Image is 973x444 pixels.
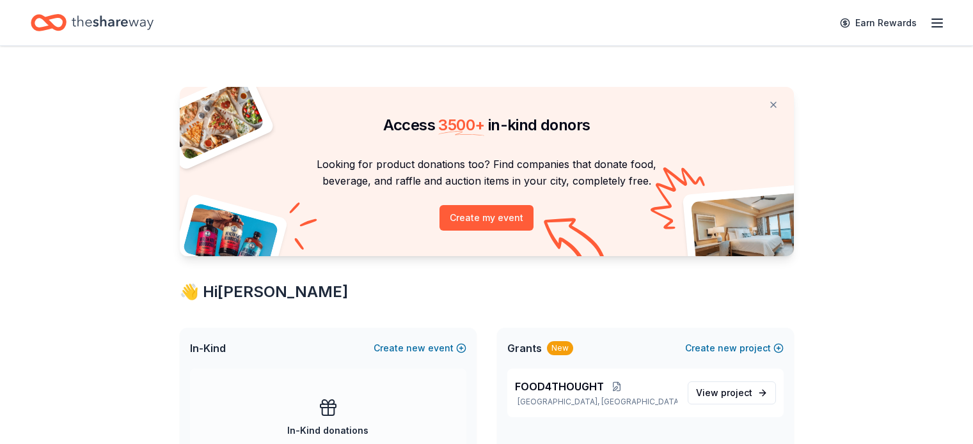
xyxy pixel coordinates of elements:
[547,341,573,355] div: New
[507,341,542,356] span: Grants
[718,341,737,356] span: new
[515,379,604,394] span: FOOD4THOUGHT
[190,341,226,356] span: In-Kind
[31,8,154,38] a: Home
[438,116,484,134] span: 3500 +
[688,381,776,404] a: View project
[180,282,794,302] div: 👋 Hi [PERSON_NAME]
[544,218,608,266] img: Curvy arrow
[721,387,752,398] span: project
[374,341,466,356] button: Createnewevent
[832,11,924,34] a: Earn Rewards
[515,397,677,407] p: [GEOGRAPHIC_DATA], [GEOGRAPHIC_DATA]
[406,341,425,356] span: new
[165,79,265,161] img: Pizza
[685,341,784,356] button: Createnewproject
[439,205,534,231] button: Create my event
[195,156,779,190] p: Looking for product donations too? Find companies that donate food, beverage, and raffle and auct...
[287,423,368,438] div: In-Kind donations
[383,116,590,134] span: Access in-kind donors
[696,385,752,401] span: View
